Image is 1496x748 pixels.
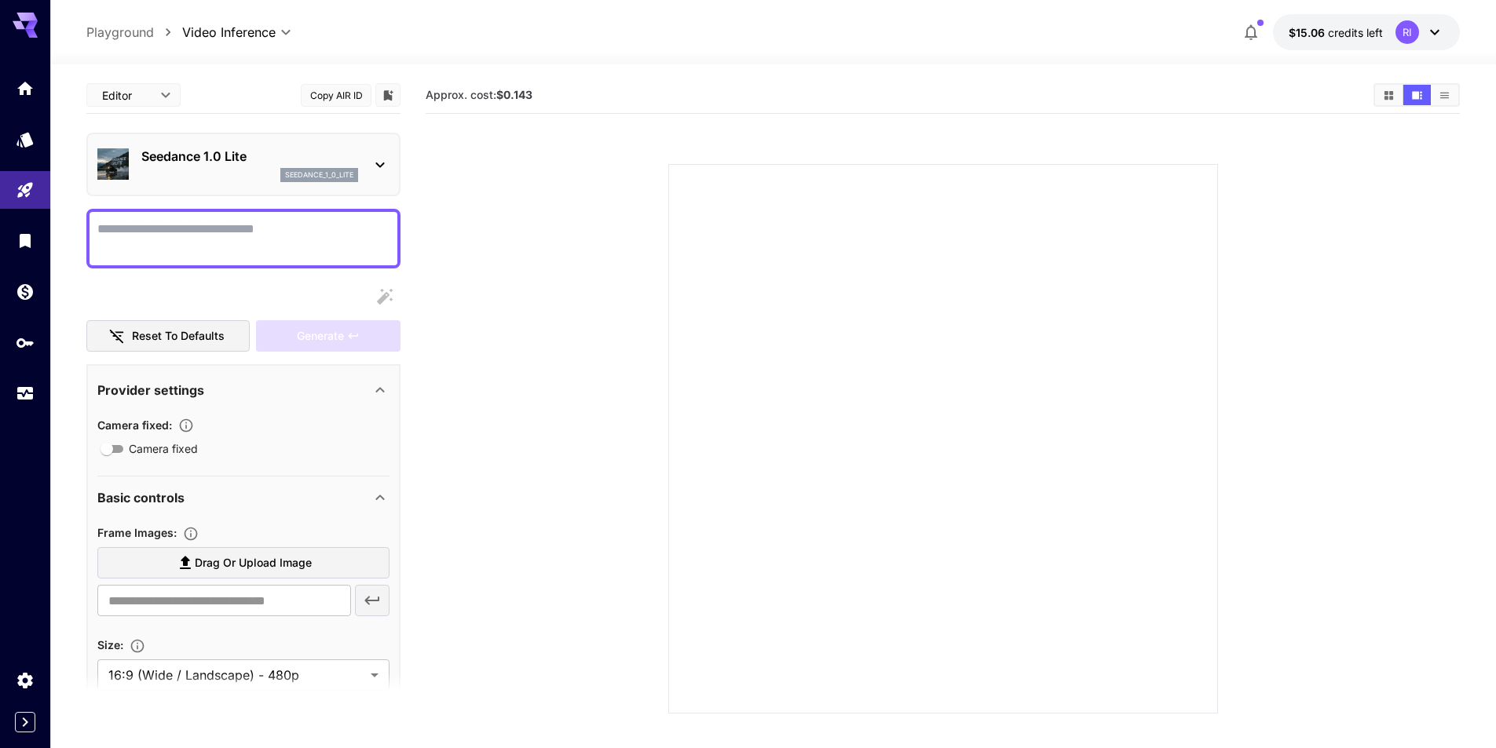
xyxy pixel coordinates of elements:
[97,638,123,651] span: Size :
[1395,20,1419,44] div: RI
[123,638,152,654] button: Adjust the dimensions of the generated image by specifying its width and height in pixels, or sel...
[1328,26,1383,39] span: credits left
[381,86,395,104] button: Add to library
[1273,14,1460,50] button: $15.06401RI
[301,84,371,107] button: Copy AIR ID
[97,488,185,507] p: Basic controls
[97,526,177,539] span: Frame Images :
[97,547,390,579] label: Drag or upload image
[426,88,532,101] span: Approx. cost:
[1431,85,1458,105] button: Show media in list view
[496,88,532,101] b: $0.143
[177,526,205,542] button: Upload frame images.
[285,170,353,181] p: seedance_1_0_lite
[108,666,364,684] span: 16:9 (Wide / Landscape) - 480p
[195,553,312,573] span: Drag or upload image
[1375,85,1403,105] button: Show media in grid view
[15,712,35,732] button: Expand sidebar
[1289,26,1328,39] span: $15.06
[16,670,35,690] div: Settings
[1373,83,1460,107] div: Show media in grid viewShow media in video viewShow media in list view
[97,479,390,516] div: Basic controls
[1403,85,1431,105] button: Show media in video view
[1289,24,1383,41] div: $15.06401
